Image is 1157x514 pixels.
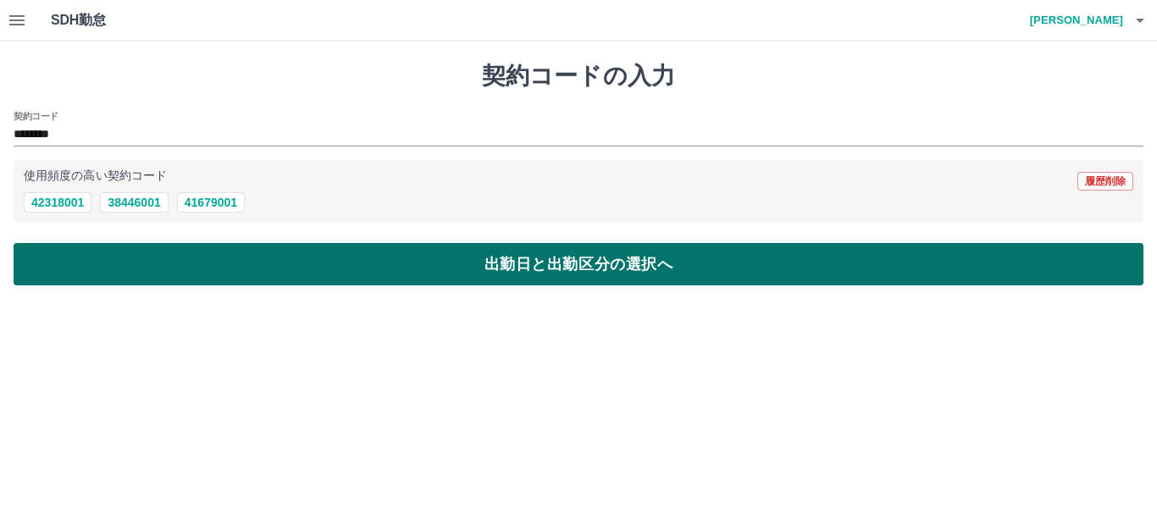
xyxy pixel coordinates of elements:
[1077,172,1133,191] button: 履歴削除
[177,192,245,213] button: 41679001
[100,192,168,213] button: 38446001
[24,170,167,182] p: 使用頻度の高い契約コード
[14,243,1143,285] button: 出勤日と出勤区分の選択へ
[24,192,91,213] button: 42318001
[14,62,1143,91] h1: 契約コードの入力
[14,109,58,123] h2: 契約コード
